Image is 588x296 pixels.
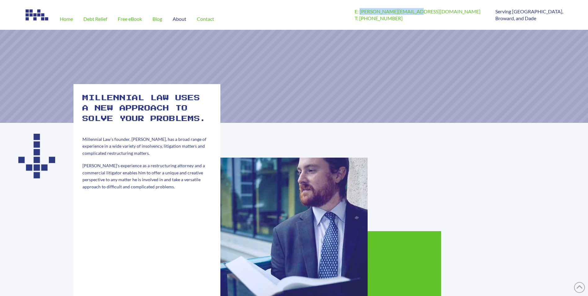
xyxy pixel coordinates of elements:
a: Home [55,8,78,30]
span: [PERSON_NAME]’s experience as a restructuring attorney and a commercial litigator enables him to ... [82,163,205,189]
span: Millennial Law’s founder, [PERSON_NAME], has a broad range of experience in a wide variety of ins... [82,137,206,156]
a: Back to Top [574,282,585,293]
a: T: [PHONE_NUMBER] [355,15,403,21]
p: Serving [GEOGRAPHIC_DATA], Broward, and Dade [495,8,563,22]
span: Blog [153,16,162,21]
span: Contact [197,16,214,21]
a: Contact [192,8,219,30]
span: About [173,16,186,21]
span: Debt Relief [83,16,107,21]
a: Free eBook [113,8,147,30]
img: Image [25,8,50,22]
h2: Millennial law uses a new approach to solve your problems. [82,93,211,124]
a: E: [PERSON_NAME][EMAIL_ADDRESS][DOMAIN_NAME] [355,8,480,14]
span: Home [60,16,73,21]
a: Blog [147,8,167,30]
a: Debt Relief [78,8,113,30]
span: Free eBook [118,16,142,21]
a: About [167,8,192,30]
